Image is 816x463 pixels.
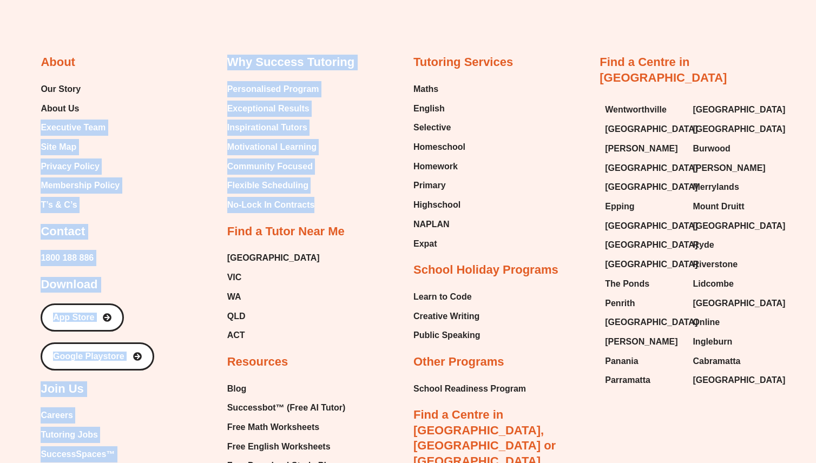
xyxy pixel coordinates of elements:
a: [PERSON_NAME] [605,141,682,157]
span: Panania [605,353,638,369]
a: Blog [227,381,357,397]
h2: School Holiday Programs [413,262,558,278]
a: Riverstone [693,256,769,273]
a: Ingleburn [693,334,769,350]
a: No-Lock In Contracts [227,197,319,213]
span: [GEOGRAPHIC_DATA] [693,295,785,312]
span: Riverstone [693,256,738,273]
a: [GEOGRAPHIC_DATA] [605,121,682,137]
a: Motivational Learning [227,139,319,155]
h2: Contact [41,224,85,240]
span: [GEOGRAPHIC_DATA] [605,179,697,195]
a: Personalised Program [227,81,319,97]
a: [GEOGRAPHIC_DATA] [605,160,682,176]
span: VIC [227,269,242,286]
span: [GEOGRAPHIC_DATA] [227,250,320,266]
span: [GEOGRAPHIC_DATA] [605,160,697,176]
span: Epping [605,199,634,215]
span: English [413,101,445,117]
a: Executive Team [41,120,120,136]
span: Creative Writing [413,308,479,325]
span: Merrylands [693,179,739,195]
a: Privacy Policy [41,158,120,175]
a: Free Math Worksheets [227,419,357,435]
a: Online [693,314,769,330]
a: Public Speaking [413,327,481,343]
span: Online [693,314,720,330]
span: Ryde [693,237,714,253]
a: Successbot™ (Free AI Tutor) [227,400,357,416]
span: Homework [413,158,458,175]
span: Learn to Code [413,289,472,305]
a: NAPLAN [413,216,465,233]
span: Community Focused [227,158,313,175]
span: Primary [413,177,446,194]
a: Site Map [41,139,120,155]
span: Selective [413,120,451,136]
span: [GEOGRAPHIC_DATA] [693,121,785,137]
span: Parramatta [605,372,650,388]
a: Parramatta [605,372,682,388]
span: Free English Worksheets [227,439,331,455]
span: About Us [41,101,79,117]
a: Mount Druitt [693,199,769,215]
a: [PERSON_NAME] [605,334,682,350]
a: Google Playstore [41,342,154,371]
span: Expat [413,236,437,252]
a: [GEOGRAPHIC_DATA] [605,218,682,234]
h2: Tutoring Services [413,55,513,70]
a: [GEOGRAPHIC_DATA] [693,121,769,137]
a: Membership Policy [41,177,120,194]
span: [PERSON_NAME] [605,141,677,157]
a: Learn to Code [413,289,481,305]
span: The Ponds [605,276,649,292]
span: [GEOGRAPHIC_DATA] [605,314,697,330]
span: [GEOGRAPHIC_DATA] [605,218,697,234]
span: Privacy Policy [41,158,100,175]
a: ACT [227,327,320,343]
a: Burwood [693,141,769,157]
a: Homeschool [413,139,465,155]
a: School Readiness Program [413,381,526,397]
a: Merrylands [693,179,769,195]
span: [GEOGRAPHIC_DATA] [605,237,697,253]
a: Flexible Scheduling [227,177,319,194]
a: VIC [227,269,320,286]
a: Homework [413,158,465,175]
a: Free English Worksheets [227,439,357,455]
a: [GEOGRAPHIC_DATA] [605,256,682,273]
span: Google Playstore [53,352,124,361]
a: [GEOGRAPHIC_DATA] [693,372,769,388]
a: [PERSON_NAME] [693,160,769,176]
span: T’s & C’s [41,197,77,213]
a: Tutoring Jobs [41,427,134,443]
span: WA [227,289,241,305]
span: Inspirational Tutors [227,120,307,136]
a: About Us [41,101,120,117]
a: Primary [413,177,465,194]
span: Blog [227,381,247,397]
span: Highschool [413,197,460,213]
a: Lidcombe [693,276,769,292]
span: SuccessSpaces™ [41,446,115,462]
span: Motivational Learning [227,139,317,155]
a: App Store [41,303,124,332]
span: Maths [413,81,438,97]
span: Wentworthville [605,102,667,118]
span: [PERSON_NAME] [693,160,765,176]
a: [GEOGRAPHIC_DATA] [605,179,682,195]
h2: Other Programs [413,354,504,370]
a: Our Story [41,81,120,97]
iframe: Chat Widget [762,411,816,463]
span: [GEOGRAPHIC_DATA] [605,121,697,137]
a: Highschool [413,197,465,213]
span: Executive Team [41,120,106,136]
a: Penrith [605,295,682,312]
a: [GEOGRAPHIC_DATA] [693,102,769,118]
span: Free Math Worksheets [227,419,319,435]
a: Cabramatta [693,353,769,369]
